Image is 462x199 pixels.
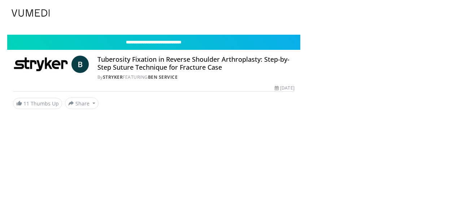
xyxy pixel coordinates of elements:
[148,74,178,80] a: Ben Service
[23,100,29,107] span: 11
[103,74,123,80] a: Stryker
[65,98,99,109] button: Share
[12,9,50,17] img: VuMedi Logo
[275,85,294,91] div: [DATE]
[13,56,69,73] img: Stryker
[97,56,295,71] h4: Tuberosity Fixation in Reverse Shoulder Arthroplasty: Step-by-Step Suture Technique for Fracture ...
[13,98,62,109] a: 11 Thumbs Up
[97,74,295,81] div: By FEATURING
[71,56,89,73] a: B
